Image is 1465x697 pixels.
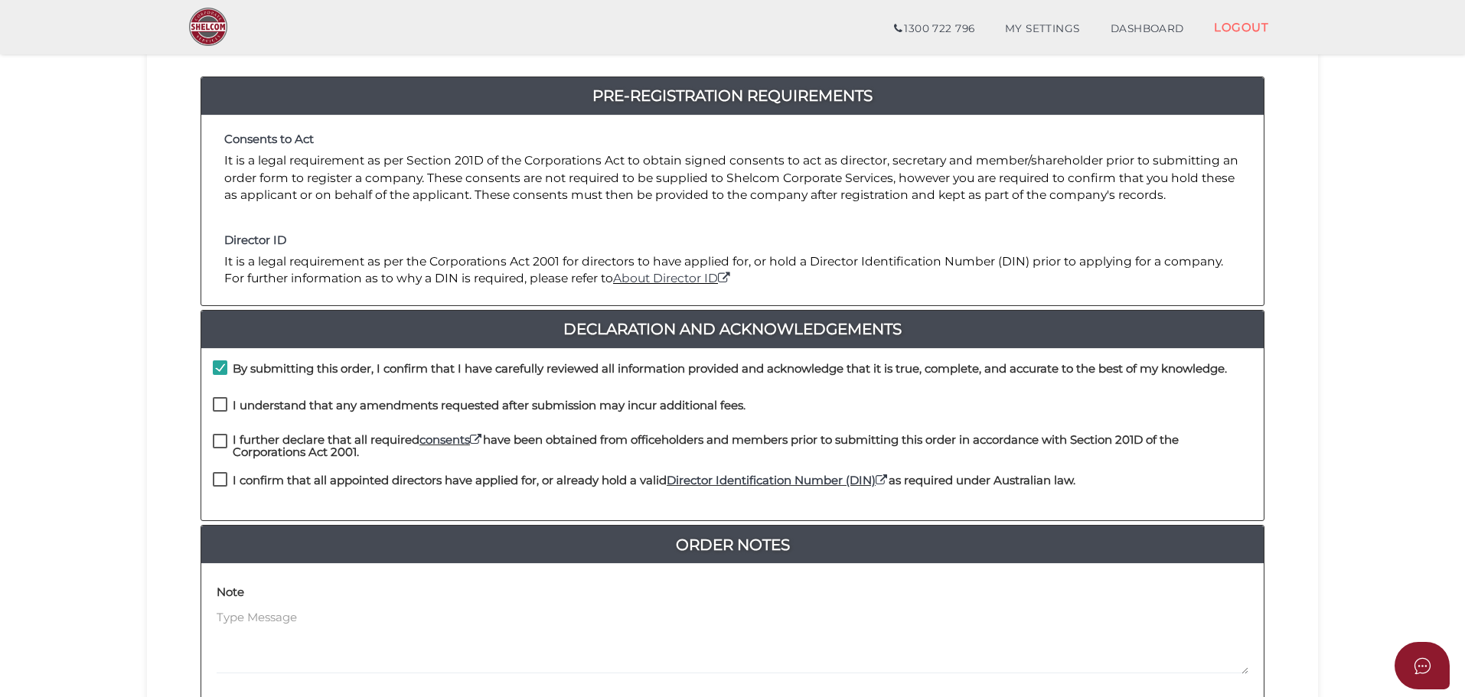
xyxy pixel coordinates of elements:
a: consents [419,432,483,447]
h4: I confirm that all appointed directors have applied for, or already hold a valid as required unde... [233,474,1075,487]
h4: Note [217,586,244,599]
h4: Consents to Act [224,133,1241,146]
a: Director Identification Number (DIN) [667,473,889,487]
a: About Director ID [613,271,732,285]
a: LOGOUT [1199,11,1284,43]
a: Pre-Registration Requirements [201,83,1264,108]
h4: I understand that any amendments requested after submission may incur additional fees. [233,399,746,412]
p: It is a legal requirement as per the Corporations Act 2001 for directors to have applied for, or ... [224,253,1241,288]
h4: Director ID [224,234,1241,247]
h4: I further declare that all required have been obtained from officeholders and members prior to su... [233,434,1252,459]
p: It is a legal requirement as per Section 201D of the Corporations Act to obtain signed consents t... [224,152,1241,204]
h4: By submitting this order, I confirm that I have carefully reviewed all information provided and a... [233,363,1227,376]
a: Declaration And Acknowledgements [201,317,1264,341]
a: MY SETTINGS [990,14,1095,44]
button: Open asap [1395,642,1450,689]
a: DASHBOARD [1095,14,1199,44]
a: Order Notes [201,533,1264,557]
a: 1300 722 796 [879,14,990,44]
